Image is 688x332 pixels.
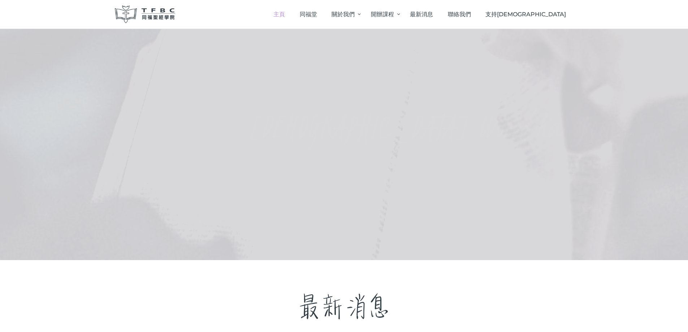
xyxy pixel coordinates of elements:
span: 聯絡我們 [448,11,471,18]
a: 開辦課程 [363,4,402,25]
a: 關於我們 [324,4,363,25]
rs-layer: [DEMOGRAPHIC_DATA] Word has Power [247,122,632,130]
span: 同福堂 [300,11,317,18]
a: 聯絡我們 [440,4,478,25]
img: 同福聖經學院 TFBC [115,5,176,23]
span: 最新消息 [410,11,433,18]
span: 關於我們 [332,11,355,18]
span: 主頁 [273,11,285,18]
a: 同福堂 [292,4,324,25]
a: 支持[DEMOGRAPHIC_DATA] [478,4,574,25]
a: 主頁 [266,4,293,25]
p: 最新消息 [115,285,574,328]
span: 開辦課程 [371,11,394,18]
span: 支持[DEMOGRAPHIC_DATA] [485,11,566,18]
a: 最新消息 [403,4,441,25]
